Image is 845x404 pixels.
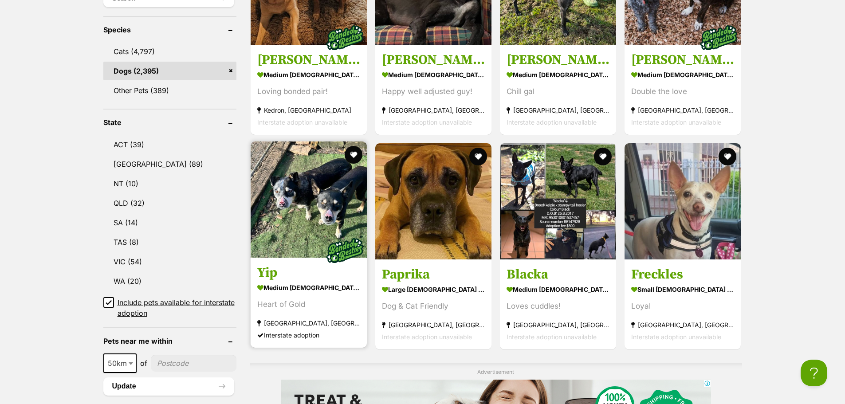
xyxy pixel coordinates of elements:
a: QLD (32) [103,194,236,212]
strong: [GEOGRAPHIC_DATA], [GEOGRAPHIC_DATA] [631,104,734,116]
span: 50km [104,357,136,369]
div: Dog & Cat Friendly [382,300,485,312]
div: Loving bonded pair! [257,86,360,98]
a: Freckles small [DEMOGRAPHIC_DATA] Dog Loyal [GEOGRAPHIC_DATA], [GEOGRAPHIC_DATA] Interstate adopt... [625,259,741,349]
a: WA (20) [103,272,236,290]
h3: Paprika [382,266,485,282]
span: Interstate adoption unavailable [257,118,347,126]
span: Interstate adoption unavailable [631,118,721,126]
h3: [PERSON_NAME] and [PERSON_NAME] [257,51,360,68]
strong: medium [DEMOGRAPHIC_DATA] Dog [382,68,485,81]
a: Other Pets (389) [103,81,236,100]
strong: medium [DEMOGRAPHIC_DATA] Dog [257,68,360,81]
a: Dogs (2,395) [103,62,236,80]
a: Blacka medium [DEMOGRAPHIC_DATA] Dog Loves cuddles! [GEOGRAPHIC_DATA], [GEOGRAPHIC_DATA] Intersta... [500,259,616,349]
img: bonded besties [697,16,741,60]
img: Freckles - Jack Russell Terrier Dog [625,143,741,259]
img: bonded besties [322,16,367,60]
a: VIC (54) [103,252,236,271]
span: Interstate adoption unavailable [382,118,472,126]
header: Species [103,26,236,34]
div: Loyal [631,300,734,312]
div: Chill gal [507,86,609,98]
button: favourite [345,146,362,164]
div: Heart of Gold [257,298,360,310]
a: Include pets available for interstate adoption [103,297,236,318]
span: of [140,358,147,369]
a: ACT (39) [103,135,236,154]
a: [PERSON_NAME] and [PERSON_NAME] medium [DEMOGRAPHIC_DATA] Dog Loving bonded pair! Kedron, [GEOGRA... [251,45,367,135]
a: [PERSON_NAME] medium [DEMOGRAPHIC_DATA] Dog Happy well adjusted guy! [GEOGRAPHIC_DATA], [GEOGRAPH... [375,45,491,135]
strong: medium [DEMOGRAPHIC_DATA] Dog [507,68,609,81]
strong: [GEOGRAPHIC_DATA], [GEOGRAPHIC_DATA] [631,318,734,330]
header: State [103,118,236,126]
img: Yip - Australian Kelpie Dog [251,141,367,258]
div: Happy well adjusted guy! [382,86,485,98]
input: postcode [151,355,236,372]
a: SA (14) [103,213,236,232]
span: Include pets available for interstate adoption [118,297,236,318]
div: Loves cuddles! [507,300,609,312]
iframe: Help Scout Beacon - Open [801,360,827,386]
a: Yip medium [DEMOGRAPHIC_DATA] Dog Heart of Gold [GEOGRAPHIC_DATA], [GEOGRAPHIC_DATA] Interstate a... [251,257,367,347]
button: favourite [594,148,612,165]
a: [PERSON_NAME] and [PERSON_NAME] medium [DEMOGRAPHIC_DATA] Dog Double the love [GEOGRAPHIC_DATA], ... [625,45,741,135]
strong: [GEOGRAPHIC_DATA], [GEOGRAPHIC_DATA] [507,318,609,330]
a: Paprika large [DEMOGRAPHIC_DATA] Dog Dog & Cat Friendly [GEOGRAPHIC_DATA], [GEOGRAPHIC_DATA] Inte... [375,259,491,349]
span: Interstate adoption unavailable [631,333,721,340]
span: Interstate adoption unavailable [382,333,472,340]
a: [GEOGRAPHIC_DATA] (89) [103,155,236,173]
strong: [GEOGRAPHIC_DATA], [GEOGRAPHIC_DATA] [257,317,360,329]
strong: medium [DEMOGRAPHIC_DATA] Dog [257,281,360,294]
button: favourite [719,148,737,165]
strong: medium [DEMOGRAPHIC_DATA] Dog [507,282,609,295]
h3: [PERSON_NAME] [382,51,485,68]
h3: Freckles [631,266,734,282]
a: Cats (4,797) [103,42,236,61]
h3: Yip [257,264,360,281]
a: NT (10) [103,174,236,193]
strong: small [DEMOGRAPHIC_DATA] Dog [631,282,734,295]
h3: [PERSON_NAME] [507,51,609,68]
h3: [PERSON_NAME] and [PERSON_NAME] [631,51,734,68]
img: Blacka - Australian Kelpie x Australian Stumpy Tail Cattle Dog [500,143,616,259]
strong: [GEOGRAPHIC_DATA], [GEOGRAPHIC_DATA] [507,104,609,116]
strong: [GEOGRAPHIC_DATA], [GEOGRAPHIC_DATA] [382,318,485,330]
strong: medium [DEMOGRAPHIC_DATA] Dog [631,68,734,81]
button: favourite [469,148,487,165]
header: Pets near me within [103,337,236,345]
span: Interstate adoption unavailable [507,333,597,340]
h3: Blacka [507,266,609,282]
strong: large [DEMOGRAPHIC_DATA] Dog [382,282,485,295]
div: Double the love [631,86,734,98]
img: Paprika - Mastiff Dog [375,143,491,259]
strong: [GEOGRAPHIC_DATA], [GEOGRAPHIC_DATA] [382,104,485,116]
img: bonded besties [322,228,367,272]
div: Interstate adoption [257,329,360,341]
span: 50km [103,353,137,373]
a: TAS (8) [103,233,236,251]
button: Update [103,377,234,395]
a: [PERSON_NAME] medium [DEMOGRAPHIC_DATA] Dog Chill gal [GEOGRAPHIC_DATA], [GEOGRAPHIC_DATA] Inters... [500,45,616,135]
strong: Kedron, [GEOGRAPHIC_DATA] [257,104,360,116]
span: Interstate adoption unavailable [507,118,597,126]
